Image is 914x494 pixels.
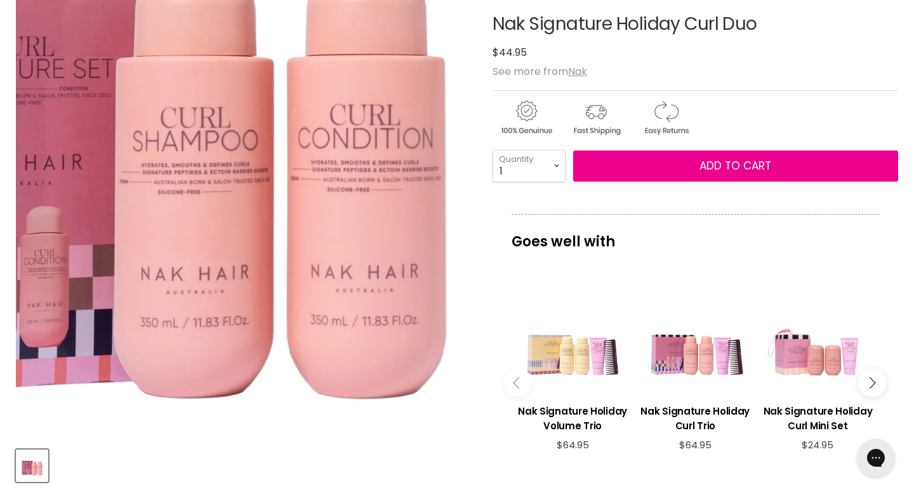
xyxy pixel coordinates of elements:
h3: Nak Signature Holiday Curl Mini Set [763,404,873,433]
img: returns.gif [632,98,699,137]
span: $24.95 [802,438,833,451]
button: Nak Signature Holiday Curl Duo [16,450,48,482]
a: Nak [568,64,587,79]
h3: Nak Signature Holiday Curl Trio [640,404,750,433]
img: Nak Signature Holiday Curl Duo [17,451,47,481]
a: View product:Nak Signature Holiday Curl Mini Set [763,394,873,439]
button: Add to cart [573,150,898,182]
img: shipping.gif [562,98,630,137]
span: $44.95 [493,45,527,60]
div: Product thumbnails [14,446,472,482]
select: Quantity [493,150,566,182]
p: Goes well with [512,214,879,256]
iframe: Gorgias live chat messenger [851,434,901,481]
span: $64.95 [679,438,712,451]
img: genuine.gif [493,98,560,137]
span: $64.95 [557,438,589,451]
a: View product:Nak Signature Holiday Curl Trio [640,394,750,439]
h3: Nak Signature Holiday Volume Trio [518,404,628,433]
span: See more from [493,64,587,79]
a: View product:Nak Signature Holiday Volume Trio [518,394,628,439]
h1: Nak Signature Holiday Curl Duo [493,15,898,34]
span: Add to cart [699,158,771,173]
